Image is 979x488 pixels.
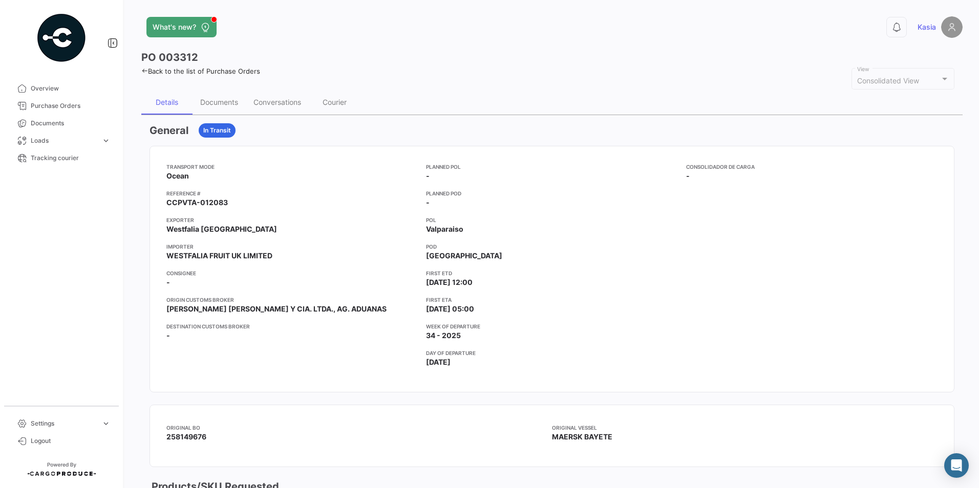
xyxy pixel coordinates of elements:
span: [PERSON_NAME] [PERSON_NAME] Y CIA. LTDA., AG. ADUANAS [166,304,387,314]
span: Settings [31,419,97,428]
app-card-info-title: First ETD [426,269,677,277]
img: powered-by.png [36,12,87,63]
div: Details [156,98,178,106]
span: Overview [31,84,111,93]
button: What's new? [146,17,217,37]
app-card-info-title: Destination Customs Broker [166,322,418,330]
span: expand_more [101,136,111,145]
span: [DATE] 12:00 [426,277,473,287]
a: Documents [8,115,115,132]
span: Tracking courier [31,153,111,163]
span: expand_more [101,419,111,428]
h3: General [150,123,188,138]
span: [DATE] 05:00 [426,304,474,314]
span: WESTFALIA FRUIT UK LIMITED [166,251,272,261]
app-card-info-title: Original Vessel [552,424,938,432]
span: - [426,171,430,181]
span: Loads [31,136,97,145]
span: Westfalia [GEOGRAPHIC_DATA] [166,224,277,234]
span: Purchase Orders [31,101,111,110]
span: CCPVTA-012083 [166,197,228,208]
app-card-info-title: Transport mode [166,163,418,171]
div: Abrir Intercom Messenger [944,453,969,478]
div: Documents [200,98,238,106]
app-card-info-title: POL [426,216,677,224]
span: Logout [31,436,111,446]
h3: PO 003312 [141,50,198,64]
span: MAERSK BAYETE [552,432,612,441]
span: Documents [31,119,111,128]
span: What's new? [153,22,196,32]
app-card-info-title: Consignee [166,269,418,277]
span: - [426,197,430,208]
app-card-info-title: Reference # [166,189,418,197]
app-card-info-title: POD [426,242,677,251]
app-card-info-title: Importer [166,242,418,251]
app-card-info-title: Planned POL [426,163,677,171]
div: Conversations [253,98,301,106]
span: [DATE] [426,357,451,367]
img: placeholder-user.png [941,16,963,38]
app-card-info-title: Exporter [166,216,418,224]
app-card-info-title: Origin Customs Broker [166,296,418,304]
div: Courier [323,98,347,106]
span: 258149676 [166,432,206,441]
span: Kasia [918,22,936,32]
app-card-info-title: Original BO [166,424,552,432]
a: Tracking courier [8,149,115,167]
app-card-info-title: Consolidador de Carga [686,163,938,171]
mat-select-trigger: Consolidated View [857,76,919,85]
span: - [166,277,170,287]
span: Ocean [166,171,189,181]
span: In Transit [203,126,231,135]
app-card-info-title: Day of departure [426,349,677,357]
app-card-info-title: First ETA [426,296,677,304]
span: 34 - 2025 [426,330,461,341]
app-card-info-title: Week of departure [426,322,677,330]
span: Valparaiso [426,224,463,234]
app-card-info-title: Planned POD [426,189,677,197]
span: [GEOGRAPHIC_DATA] [426,251,502,261]
a: Back to the list of Purchase Orders [141,67,260,75]
span: - [166,330,170,341]
span: - [686,171,690,181]
a: Overview [8,80,115,97]
a: Purchase Orders [8,97,115,115]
